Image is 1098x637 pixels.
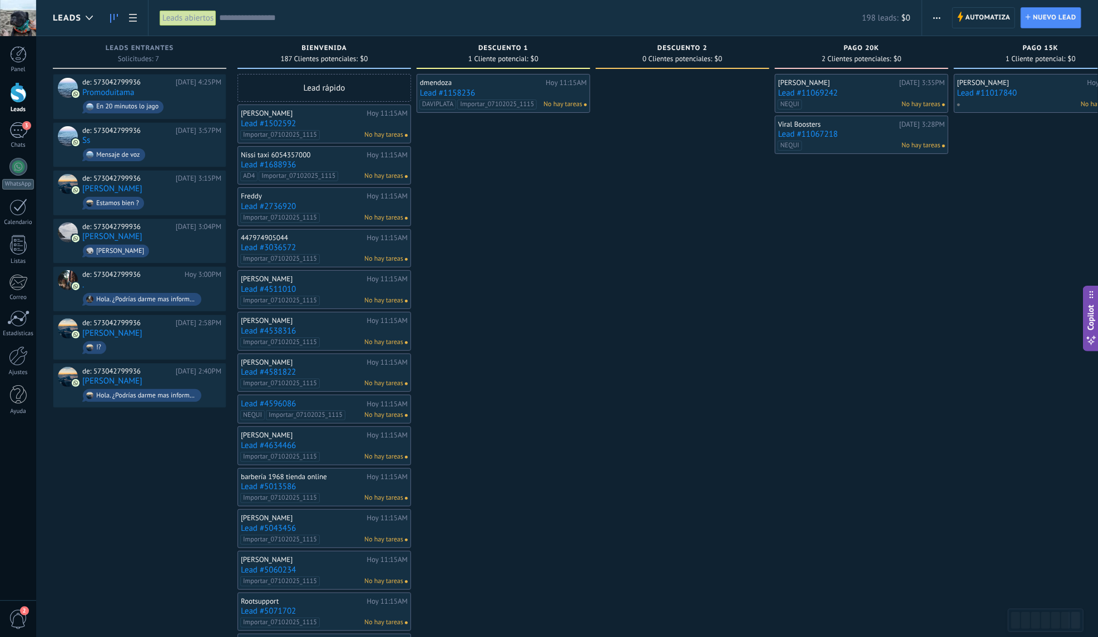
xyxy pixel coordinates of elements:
[844,44,879,52] span: PAGO 20K
[82,318,172,327] div: de: 573042799936
[902,141,941,151] span: No hay tareas
[82,329,142,338] a: [PERSON_NAME]
[478,44,528,52] span: DESCUENTO 1
[405,497,408,500] span: No hay nada asignado
[238,74,411,102] div: Lead rápido
[241,597,364,606] div: Rootsupport
[82,78,172,87] div: de: 573042799936
[367,109,408,118] div: Hoy 11:15AM
[420,78,543,87] div: dmendoza
[58,318,78,339] div: Jose Fernando Mendoza
[367,151,408,160] div: Hoy 11:15AM
[160,10,216,26] div: Leads abiertos
[176,126,221,135] div: [DATE] 3:57PM
[422,44,585,54] div: DESCUENTO 1
[241,160,408,170] a: Lead #1688936
[364,337,403,347] span: No hay tareas
[405,456,408,459] span: No hay nada asignado
[405,621,408,624] span: No hay nada asignado
[367,358,408,367] div: Hoy 11:15AM
[72,90,80,98] img: com.amocrm.amocrmwa.svg
[367,597,408,606] div: Hoy 11:15AM
[367,514,408,522] div: Hoy 11:15AM
[364,130,403,140] span: No hay tareas
[241,441,408,450] a: Lead #4634466
[405,175,408,178] span: No hay nada asignado
[405,580,408,583] span: No hay nada asignado
[118,56,159,62] span: Solicitudes: 7
[780,44,943,54] div: PAGO 20K
[601,44,764,54] div: DESCUENTO 2
[405,134,408,137] span: No hay nada asignado
[778,88,945,98] a: Lead #11069242
[176,174,221,183] div: [DATE] 3:15PM
[367,472,408,481] div: Hoy 11:15AM
[82,222,172,231] div: de: 573042799936
[301,44,347,52] span: BIENVENIDA
[241,192,364,201] div: Freddy
[778,99,802,110] span: NEQUI
[546,78,587,87] div: Hoy 11:15AM
[72,235,80,242] img: com.amocrm.amocrmwa.svg
[942,103,945,106] span: No hay nada asignado
[96,296,196,303] div: Hola. ¿Podrías darme mas información sobre las plantillas de n8n??
[778,120,897,129] div: Viral Boosters
[176,78,221,87] div: [DATE] 4:25PM
[241,119,408,128] a: Lead #1502592
[241,233,364,242] div: 447974905044
[364,618,403,628] span: No hay tareas
[240,410,265,420] span: NEQUI
[96,200,139,207] div: Estamos bien ?
[405,341,408,344] span: No hay nada asignado
[367,275,408,283] div: Hoy 11:15AM
[96,392,196,400] div: Hola. ¿Podrías darme mas información sobre las plantillas de n8n??
[2,219,34,226] div: Calendario
[96,151,140,159] div: Mensaje de voz
[105,7,123,29] a: Leads
[241,285,408,294] a: Lead #4511010
[22,121,31,130] span: 3
[2,294,34,301] div: Correo
[281,56,358,62] span: 187 Clientes potenciales:
[58,126,78,146] div: Ss
[1023,44,1059,52] span: PAGO 15K
[405,539,408,541] span: No hay nada asignado
[1006,56,1066,62] span: 1 Cliente potencial:
[240,171,258,181] span: AD4
[1033,8,1076,28] span: Nuevo lead
[240,379,320,389] span: Importar_07102025_1115
[364,535,403,545] span: No hay tareas
[902,99,941,110] span: No hay tareas
[241,555,364,564] div: [PERSON_NAME]
[468,56,528,62] span: 1 Cliente potencial:
[241,202,408,211] a: Lead #2736920
[176,222,221,231] div: [DATE] 3:04PM
[367,233,408,242] div: Hoy 11:15AM
[240,337,320,347] span: Importar_07102025_1115
[367,431,408,440] div: Hoy 11:15AM
[894,56,902,62] span: $0
[2,106,34,113] div: Leads
[82,367,172,376] div: de: 573042799936
[240,213,320,223] span: Importar_07102025_1115
[58,222,78,242] div: Jefferson
[82,280,84,290] a: .
[405,300,408,302] span: No hay nada asignado
[367,400,408,407] div: Hoy 11:15AM
[176,367,221,376] div: [DATE] 2:40PM
[240,130,320,140] span: Importar_07102025_1115
[240,618,320,628] span: Importar_07102025_1115
[241,431,364,440] div: [PERSON_NAME]
[364,171,403,181] span: No hay tareas
[96,103,159,111] div: En 20 minutos lo jago
[364,254,403,264] span: No hay tareas
[20,606,29,615] span: 2
[241,606,408,616] a: Lead #5071702
[241,151,364,160] div: Nissi taxi 6054357000
[367,316,408,325] div: Hoy 11:15AM
[240,452,320,462] span: Importar_07102025_1115
[2,258,34,265] div: Listas
[241,472,364,481] div: barbería 1968 tienda online
[364,379,403,389] span: No hay tareas
[405,258,408,261] span: No hay nada asignado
